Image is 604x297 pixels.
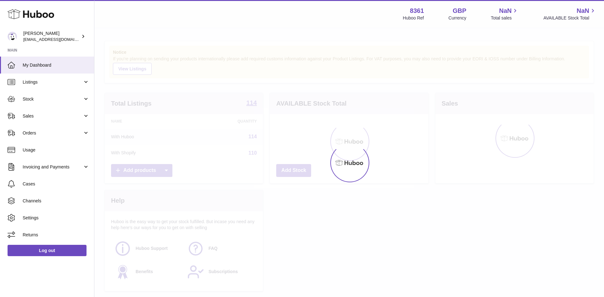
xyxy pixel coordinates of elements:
a: NaN AVAILABLE Stock Total [543,7,596,21]
div: Currency [449,15,467,21]
span: Channels [23,198,89,204]
strong: 8361 [410,7,424,15]
span: Returns [23,232,89,238]
span: NaN [577,7,589,15]
span: Total sales [491,15,519,21]
span: Usage [23,147,89,153]
span: Cases [23,181,89,187]
a: Log out [8,245,87,256]
span: Listings [23,79,83,85]
strong: GBP [453,7,466,15]
span: My Dashboard [23,62,89,68]
span: NaN [499,7,512,15]
span: Settings [23,215,89,221]
span: Invoicing and Payments [23,164,83,170]
a: NaN Total sales [491,7,519,21]
span: Stock [23,96,83,102]
div: Huboo Ref [403,15,424,21]
span: [EMAIL_ADDRESS][DOMAIN_NAME] [23,37,92,42]
img: internalAdmin-8361@internal.huboo.com [8,32,17,41]
div: [PERSON_NAME] [23,30,80,42]
span: Sales [23,113,83,119]
span: Orders [23,130,83,136]
span: AVAILABLE Stock Total [543,15,596,21]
